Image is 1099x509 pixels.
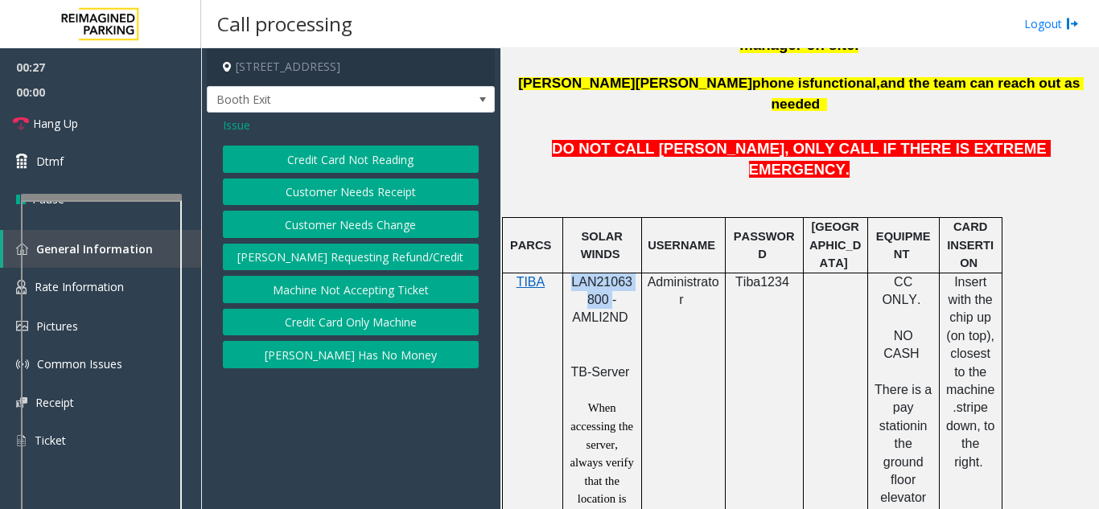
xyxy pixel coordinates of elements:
[809,220,861,269] span: [GEOGRAPHIC_DATA]
[946,329,998,396] span: (on top), closest to the machine
[581,230,626,261] span: SOLAR WINDS
[223,244,479,271] button: [PERSON_NAME] Requesting Refund/Credit
[16,397,27,408] img: 'icon'
[953,400,956,414] span: .
[223,117,250,133] span: Issue
[552,140,1051,178] span: DO NOT CALL [PERSON_NAME], ONLY CALL IF THERE IS EXTREME EMERGENCY.
[1066,15,1079,32] img: logout
[517,276,545,289] a: TIBA
[954,275,957,289] span: I
[1024,15,1079,32] a: Logout
[876,230,931,261] span: EQUIPMENT
[208,87,437,113] span: Booth Exit
[223,211,479,238] button: Customer Needs Change
[734,230,795,261] span: PASSWORD
[879,400,917,432] span: pay station
[510,239,551,252] span: PARCS
[875,383,932,396] span: There is a
[223,341,479,368] button: [PERSON_NAME] Has No Money
[16,280,27,294] img: 'icon'
[3,230,201,268] a: General Information
[16,433,27,448] img: 'icon'
[223,309,479,336] button: Credit Card Only Machine
[209,4,360,43] h3: Call processing
[636,75,752,91] span: [PERSON_NAME]
[772,75,1085,112] span: and the team can reach out as needed
[223,276,479,303] button: Machine Not Accepting Ticket
[949,275,997,325] span: nsert with the chip up
[571,275,632,325] span: LAN21063800 - AMLI2ND
[223,146,479,173] button: Credit Card Not Reading
[883,329,919,360] span: NO CASH
[735,275,789,289] span: Tiba1234
[207,48,495,86] h4: [STREET_ADDRESS]
[946,400,998,468] span: stripe down, to the right.
[752,75,809,91] span: phone is
[16,358,29,371] img: 'icon'
[223,179,479,206] button: Customer Needs Receipt
[16,321,28,331] img: 'icon'
[517,275,545,289] span: TIBA
[518,75,635,91] span: [PERSON_NAME]
[947,220,994,269] span: CARD INSERTION
[32,191,64,207] span: Pause
[33,115,78,132] span: Hang Up
[36,153,64,170] span: Dtmf
[809,75,880,91] span: functional,
[570,365,629,379] span: TB-Server
[917,293,920,306] span: .
[16,243,28,255] img: 'icon'
[648,239,715,252] span: USERNAME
